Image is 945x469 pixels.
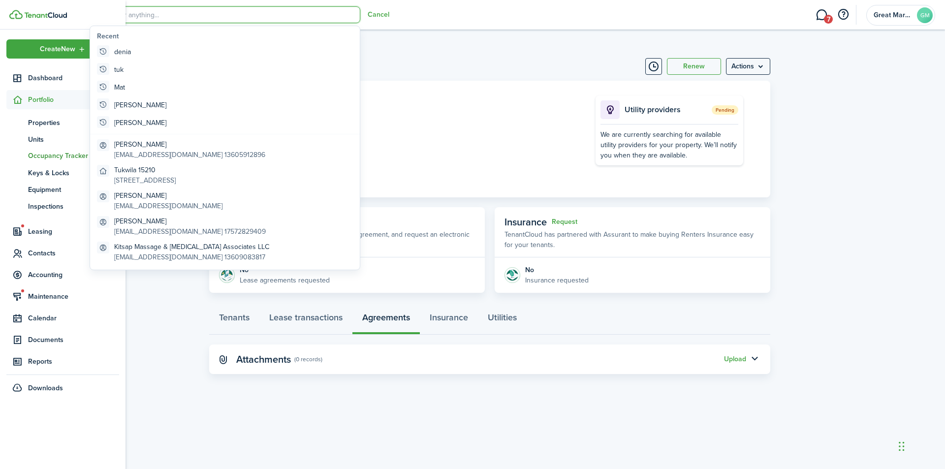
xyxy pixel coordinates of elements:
[114,139,265,150] global-search-item-title: [PERSON_NAME]
[114,252,269,262] global-search-item-description: [EMAIL_ADDRESS][DOMAIN_NAME] 13609083817
[114,100,166,110] global-search-item-title: [PERSON_NAME]
[28,383,63,393] span: Downloads
[504,229,760,250] p: TenantCloud has partnered with Assurant to make buying Renters Insurance easy for your tenants.
[9,10,23,19] img: TenantCloud
[114,82,125,93] global-search-item-title: Mat
[525,265,589,275] div: No
[219,267,235,283] img: Agreement e-sign
[114,118,166,128] global-search-item-title: [PERSON_NAME]
[368,11,389,19] button: Cancel
[6,181,119,198] a: Equipment
[812,2,831,28] a: Messaging
[6,39,119,59] button: Open menu
[28,313,119,323] span: Calendar
[726,58,770,75] button: Open menu
[93,61,357,78] global-search-item: tuk
[504,215,547,229] span: Insurance
[114,175,176,186] global-search-item-description: [STREET_ADDRESS]
[114,242,269,252] global-search-item-title: Kitsap Massage & [MEDICAL_DATA] Associates LLC
[712,105,738,115] span: Pending
[114,190,222,201] global-search-item-title: [PERSON_NAME]
[209,305,259,335] a: Tenants
[28,226,119,237] span: Leasing
[746,351,763,368] button: Toggle accordion
[28,356,119,367] span: Reports
[28,291,119,302] span: Maintenance
[114,216,266,226] global-search-item-title: [PERSON_NAME]
[294,355,322,364] panel-main-subtitle: (0 records)
[724,355,746,363] button: Upload
[6,131,119,148] a: Units
[114,226,266,237] global-search-item-description: [EMAIL_ADDRESS][DOMAIN_NAME] 17572829409
[236,354,291,365] panel-main-title: Attachments
[259,305,352,335] a: Lease transactions
[824,15,833,24] span: 7
[420,305,478,335] a: Insurance
[90,6,360,23] input: Search for anything...
[28,168,119,178] span: Keys & Locks
[625,104,709,116] p: Utility providers
[40,46,75,53] span: Create New
[600,129,738,160] div: We are currently searching for available utility providers for your property. We’ll notify you wh...
[93,114,357,131] global-search-item: [PERSON_NAME]
[114,47,131,57] global-search-item-title: denia
[114,201,222,211] global-search-item-description: [EMAIL_ADDRESS][DOMAIN_NAME]
[6,114,119,131] a: Properties
[240,275,330,285] p: Lease agreements requested
[28,94,119,105] span: Portfolio
[28,151,119,161] span: Occupancy Tracker
[28,270,119,280] span: Accounting
[28,335,119,345] span: Documents
[899,432,905,461] div: Drag
[97,31,357,41] global-search-list-title: Recent
[552,218,577,226] button: Request
[645,58,662,75] button: Timeline
[28,185,119,195] span: Equipment
[93,43,357,61] global-search-item: denia
[6,198,119,215] a: Inspections
[6,164,119,181] a: Keys & Locks
[6,148,119,164] a: Occupancy TrackerNew
[874,12,913,19] span: Great Market
[114,165,176,175] global-search-item-title: Tukwila 15210
[726,58,770,75] menu-btn: Actions
[525,275,589,285] p: Insurance requested
[917,7,933,23] avatar-text: GM
[667,58,721,75] button: Renew
[114,64,124,75] global-search-item-title: tuk
[6,68,119,88] a: Dashboard
[28,201,119,212] span: Inspections
[28,73,119,83] span: Dashboard
[28,248,119,258] span: Contacts
[24,12,67,18] img: TenantCloud
[781,363,945,469] iframe: Chat Widget
[478,305,527,335] a: Utilities
[6,352,119,371] a: Reports
[93,78,357,96] global-search-item: Mat
[114,150,265,160] global-search-item-description: [EMAIL_ADDRESS][DOMAIN_NAME] 13605912896
[835,6,851,23] button: Open resource center
[28,134,119,145] span: Units
[28,118,119,128] span: Properties
[504,267,520,283] img: Insurance protection
[93,96,357,114] global-search-item: [PERSON_NAME]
